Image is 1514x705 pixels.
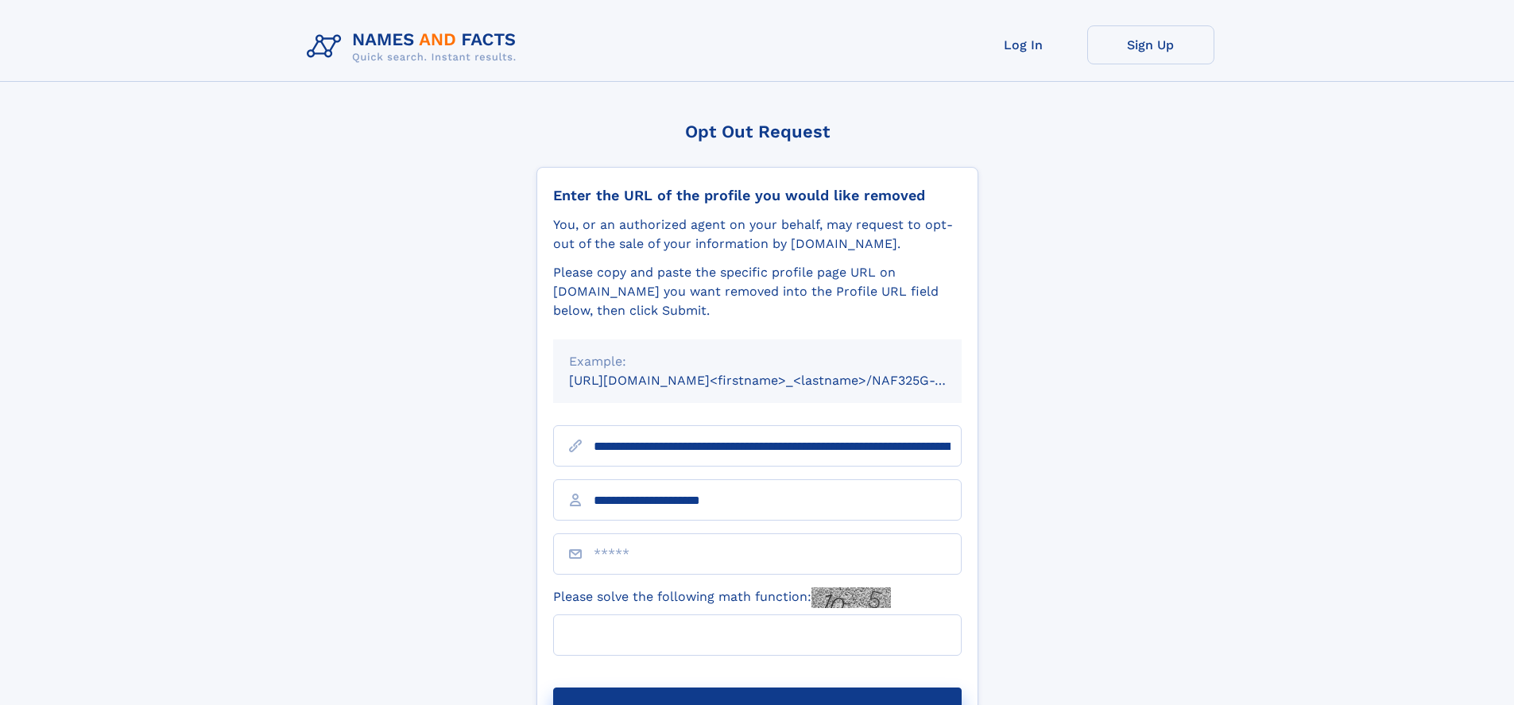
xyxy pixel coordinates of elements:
[553,215,962,254] div: You, or an authorized agent on your behalf, may request to opt-out of the sale of your informatio...
[553,263,962,320] div: Please copy and paste the specific profile page URL on [DOMAIN_NAME] you want removed into the Pr...
[553,187,962,204] div: Enter the URL of the profile you would like removed
[569,352,946,371] div: Example:
[1087,25,1214,64] a: Sign Up
[536,122,978,141] div: Opt Out Request
[960,25,1087,64] a: Log In
[300,25,529,68] img: Logo Names and Facts
[553,587,891,608] label: Please solve the following math function:
[569,373,992,388] small: [URL][DOMAIN_NAME]<firstname>_<lastname>/NAF325G-xxxxxxxx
